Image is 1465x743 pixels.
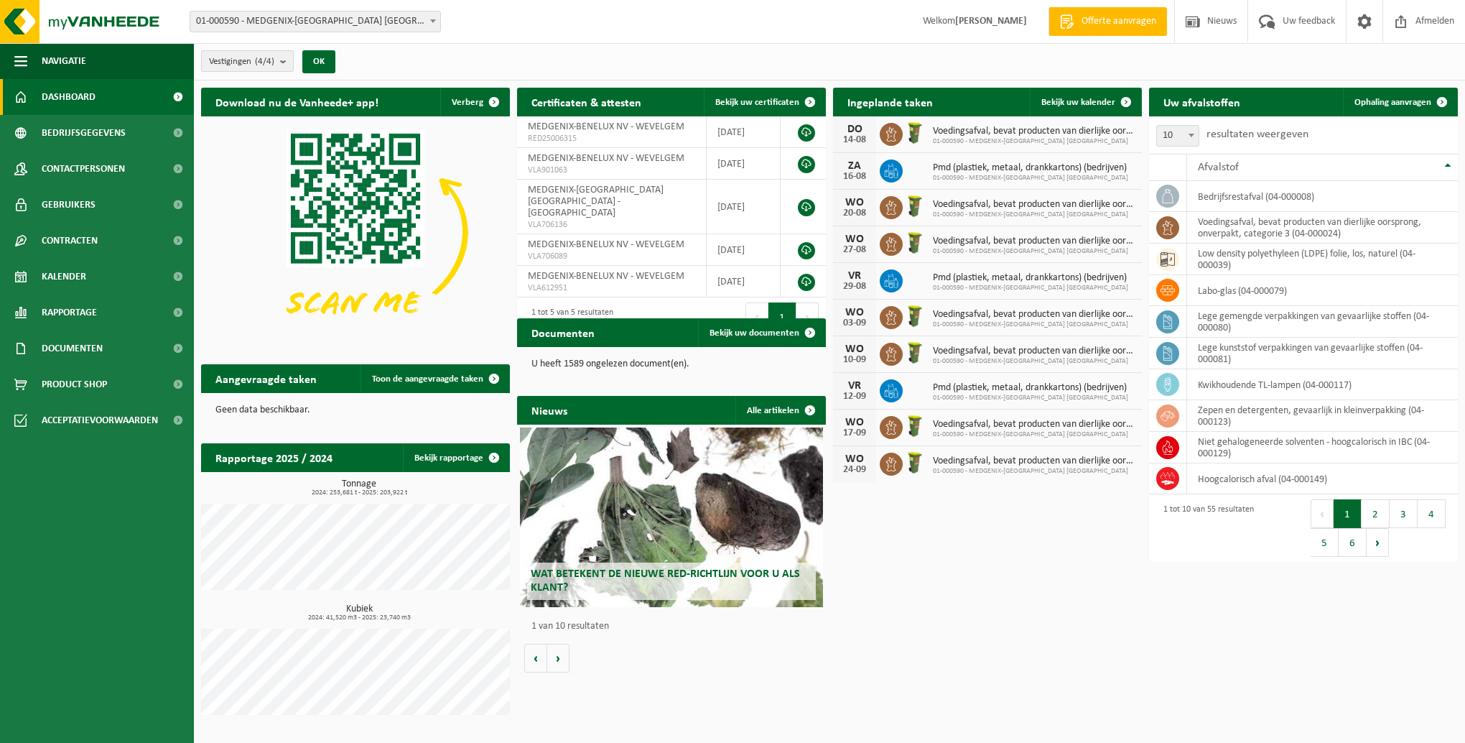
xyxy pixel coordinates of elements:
span: VLA612951 [528,282,695,294]
span: Pmd (plastiek, metaal, drankkartons) (bedrijven) [933,162,1128,174]
a: Alle artikelen [735,396,824,425]
span: Voedingsafval, bevat producten van dierlijke oorsprong, onverpakt, categorie 3 [933,236,1135,247]
div: 14-08 [840,135,869,145]
span: VLA901063 [528,165,695,176]
div: VR [840,380,869,392]
button: Vorige [524,644,547,673]
button: 5 [1311,528,1339,557]
h2: Aangevraagde taken [201,364,331,392]
span: Voedingsafval, bevat producten van dierlijke oorsprong, onverpakt, categorie 3 [933,419,1135,430]
span: 01-000590 - MEDGENIX-[GEOGRAPHIC_DATA] [GEOGRAPHIC_DATA] [933,247,1135,256]
span: VLA706136 [528,219,695,231]
span: 01-000590 - MEDGENIX-BENELUX NV - WEVELGEM [190,11,440,32]
a: Wat betekent de nieuwe RED-richtlijn voor u als klant? [520,428,822,607]
div: DO [840,124,869,135]
span: 01-000590 - MEDGENIX-[GEOGRAPHIC_DATA] [GEOGRAPHIC_DATA] [933,174,1128,183]
span: Gebruikers [42,187,96,223]
img: WB-0060-HPE-GN-50 [903,194,927,218]
td: [DATE] [707,180,781,234]
div: WO [840,343,869,355]
td: [DATE] [707,234,781,266]
span: 01-000590 - MEDGENIX-[GEOGRAPHIC_DATA] [GEOGRAPHIC_DATA] [933,211,1135,219]
img: WB-0060-HPE-GN-50 [903,451,927,475]
span: Dashboard [42,79,96,115]
div: 24-09 [840,465,869,475]
span: 01-000590 - MEDGENIX-[GEOGRAPHIC_DATA] [GEOGRAPHIC_DATA] [933,430,1135,439]
span: 2024: 41,520 m3 - 2025: 23,740 m3 [208,614,510,622]
td: labo-glas (04-000079) [1187,275,1458,306]
div: VR [840,270,869,282]
span: 01-000590 - MEDGENIX-[GEOGRAPHIC_DATA] [GEOGRAPHIC_DATA] [933,394,1128,402]
div: 03-09 [840,318,869,328]
a: Offerte aanvragen [1048,7,1167,36]
span: Bekijk uw documenten [710,328,799,338]
div: 1 tot 10 van 55 resultaten [1156,498,1254,558]
button: Vestigingen(4/4) [201,50,294,72]
span: 01-000590 - MEDGENIX-[GEOGRAPHIC_DATA] [GEOGRAPHIC_DATA] [933,357,1135,366]
td: [DATE] [707,116,781,148]
span: 01-000590 - MEDGENIX-[GEOGRAPHIC_DATA] [GEOGRAPHIC_DATA] [933,284,1128,292]
td: niet gehalogeneerde solventen - hoogcalorisch in IBC (04-000129) [1187,432,1458,463]
h2: Uw afvalstoffen [1149,88,1255,116]
span: Navigatie [42,43,86,79]
button: Next [1367,528,1389,557]
span: Documenten [42,331,103,366]
span: Contactpersonen [42,151,125,187]
strong: [PERSON_NAME] [955,16,1027,27]
div: 12-09 [840,392,869,402]
div: WO [840,234,869,245]
button: Verberg [440,88,508,116]
span: Afvalstof [1198,162,1239,173]
div: WO [840,417,869,428]
h2: Certificaten & attesten [517,88,656,116]
span: Voedingsafval, bevat producten van dierlijke oorsprong, onverpakt, categorie 3 [933,126,1135,137]
label: resultaten weergeven [1206,129,1308,140]
button: 1 [768,303,796,331]
span: Voedingsafval, bevat producten van dierlijke oorsprong, onverpakt, categorie 3 [933,199,1135,211]
span: Bekijk uw certificaten [715,98,799,107]
span: Verberg [452,98,483,107]
div: 29-08 [840,282,869,292]
div: WO [840,307,869,318]
p: U heeft 1589 ongelezen document(en). [531,359,811,369]
div: 20-08 [840,208,869,218]
div: 16-08 [840,172,869,182]
div: ZA [840,160,869,172]
span: 01-000590 - MEDGENIX-BENELUX NV - WEVELGEM [190,11,441,32]
span: 10 [1156,125,1199,147]
button: Previous [745,303,768,331]
span: 01-000590 - MEDGENIX-[GEOGRAPHIC_DATA] [GEOGRAPHIC_DATA] [933,467,1135,476]
div: 27-08 [840,245,869,255]
span: Voedingsafval, bevat producten van dierlijke oorsprong, onverpakt, categorie 3 [933,346,1135,357]
span: MEDGENIX-BENELUX NV - WEVELGEM [528,121,684,132]
span: Toon de aangevraagde taken [372,374,483,384]
a: Bekijk uw certificaten [704,88,824,116]
img: Download de VHEPlus App [201,116,510,349]
span: 01-000590 - MEDGENIX-[GEOGRAPHIC_DATA] [GEOGRAPHIC_DATA] [933,320,1135,329]
h2: Ingeplande taken [833,88,947,116]
h2: Download nu de Vanheede+ app! [201,88,393,116]
count: (4/4) [255,57,274,66]
img: WB-0060-HPE-GN-50 [903,341,927,365]
span: Acceptatievoorwaarden [42,402,158,438]
button: 2 [1362,499,1390,528]
td: bedrijfsrestafval (04-000008) [1187,181,1458,212]
span: RED25006315 [528,133,695,144]
span: Vestigingen [209,51,274,73]
td: hoogcalorisch afval (04-000149) [1187,463,1458,494]
h2: Nieuws [517,396,582,424]
span: VLA706089 [528,251,695,262]
span: Rapportage [42,295,97,331]
a: Bekijk uw kalender [1030,88,1140,116]
button: OK [302,50,335,73]
div: 1 tot 5 van 5 resultaten [524,301,613,333]
p: Geen data beschikbaar. [215,405,496,415]
span: Pmd (plastiek, metaal, drankkartons) (bedrijven) [933,382,1128,394]
img: WB-0060-HPE-GN-50 [903,121,927,145]
span: Bedrijfsgegevens [42,115,126,151]
span: Pmd (plastiek, metaal, drankkartons) (bedrijven) [933,272,1128,284]
td: [DATE] [707,266,781,297]
td: voedingsafval, bevat producten van dierlijke oorsprong, onverpakt, categorie 3 (04-000024) [1187,212,1458,244]
span: Kalender [42,259,86,295]
button: Volgende [547,644,569,673]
